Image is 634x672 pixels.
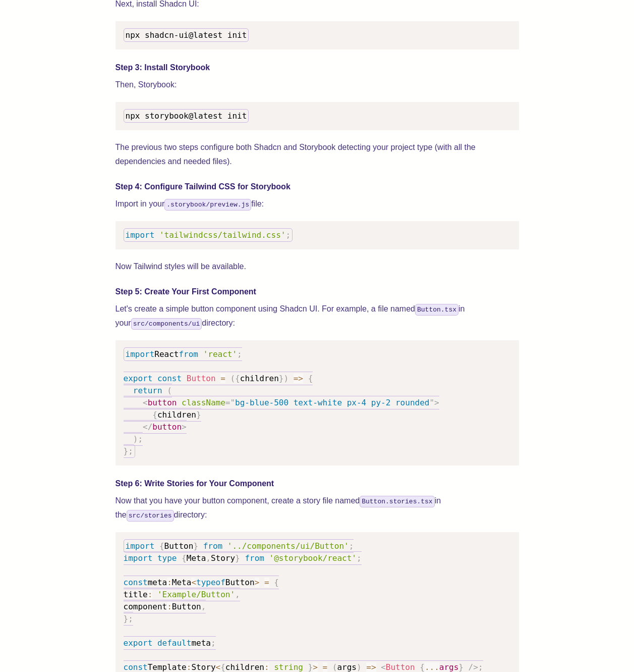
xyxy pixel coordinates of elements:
p: Import in your file: [116,197,519,211]
code: Button.stories.tsx [360,496,434,507]
span: < [143,398,148,407]
span: : [148,590,153,599]
h4: Step 6: Write Stories for Your Component [116,478,519,490]
span: type [157,553,177,563]
span: => [366,662,376,672]
span: from [179,349,198,359]
code: .storybook/preview.js [164,199,251,211]
span: 'Example/Button' [157,590,235,599]
span: import [126,541,155,551]
p: Then, Storybook: [116,78,519,92]
span: const [157,374,182,383]
span: Story [211,553,235,563]
span: '@storybook/react' [269,553,357,563]
span: button [148,398,177,407]
code: Button.tsx [415,304,458,316]
span: < [191,578,196,587]
span: ) [283,374,289,383]
span: /> [469,662,478,672]
h4: Step 4: Configure Tailwind CSS for Storybook [116,181,519,193]
span: } [308,662,313,672]
span: , [201,602,206,611]
span: ... [425,662,439,672]
span: , [235,590,240,599]
span: = [225,398,230,407]
span: 'tailwindcss/tailwind.css' [159,230,285,240]
p: Let's create a simple button component using Shadcn UI. For example, a file named in your directory: [116,302,519,330]
p: Now that you have your button component, create a story file named in the directory: [116,494,519,522]
span: return [133,386,162,395]
span: from [203,541,223,551]
p: The previous two steps configure both Shadcn and Storybook detecting your project type (with all ... [116,140,519,169]
span: const [124,662,148,672]
span: </ [143,422,152,432]
span: = [264,578,269,587]
p: Now Tailwind styles will be available. [116,260,519,274]
h4: Step 5: Create Your First Component [116,286,519,298]
span: { [152,410,157,420]
span: meta [191,638,211,648]
span: > [182,422,187,432]
span: npx storybook@latest init [126,111,247,121]
span: ; [128,446,133,456]
span: ; [349,541,354,551]
span: Button [172,602,201,611]
span: bg-blue-500 text-white px-4 py-2 rounded [235,398,429,407]
span: Story [191,662,215,672]
span: > [255,578,260,587]
span: title [124,590,148,599]
span: import [124,553,153,563]
span: children [225,662,264,672]
span: children [157,410,196,420]
span: ; [211,638,216,648]
span: ; [357,553,362,563]
span: " [230,398,235,407]
h4: Step 3: Install Storybook [116,62,519,74]
span: " [429,398,434,407]
span: { [235,374,240,383]
span: default [157,638,191,648]
span: ( [230,374,235,383]
span: : [167,602,172,611]
span: } [193,541,198,551]
span: < [381,662,386,672]
span: ; [237,349,242,359]
span: className [182,398,225,407]
span: > [434,398,439,407]
span: = [220,374,225,383]
span: typeof [196,578,225,587]
span: import [126,230,155,240]
span: from [245,553,264,563]
code: src/stories [127,510,174,522]
span: React [154,349,179,359]
span: ; [478,662,483,672]
span: Meta [187,553,206,563]
span: } [124,446,129,456]
span: npx shadcn-ui@latest init [126,30,247,40]
span: string [274,662,303,672]
span: ) [357,662,362,672]
span: component [124,602,167,611]
span: 'react' [203,349,237,359]
span: Meta [172,578,192,587]
span: ( [167,386,172,395]
span: { [420,662,425,672]
span: { [182,553,187,563]
span: } [279,374,284,383]
span: > [313,662,318,672]
span: => [294,374,303,383]
span: , [206,553,211,563]
span: Button [187,374,216,383]
span: children [240,374,279,383]
span: = [323,662,328,672]
span: Template [148,662,187,672]
span: ) [133,434,138,444]
span: const [124,578,148,587]
span: ; [128,614,133,624]
span: Button [164,541,194,551]
span: Button [386,662,415,672]
span: Button [225,578,255,587]
span: export [124,638,153,648]
span: args [337,662,357,672]
span: : [187,662,192,672]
